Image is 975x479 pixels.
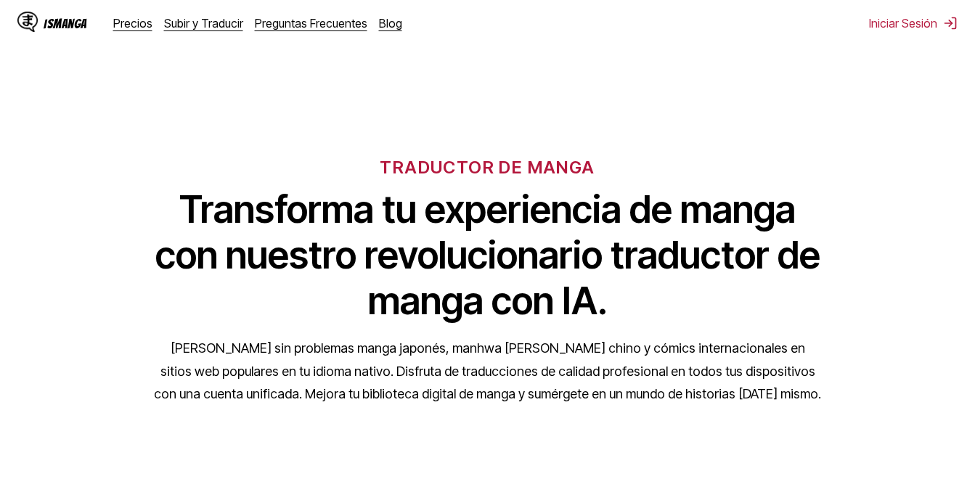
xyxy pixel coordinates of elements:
div: IsManga [44,17,87,30]
img: IsManga Logo [17,12,38,32]
p: [PERSON_NAME] sin problemas manga japonés, manhwa [PERSON_NAME] chino y cómics internacionales en... [154,337,822,406]
a: Preguntas Frecuentes [255,16,367,30]
button: Iniciar Sesión [869,16,958,30]
a: Blog [379,16,402,30]
a: Precios [113,16,152,30]
h1: Transforma tu experiencia de manga con nuestro revolucionario traductor de manga con IA. [154,187,822,324]
img: Sign out [943,16,958,30]
a: Subir y Traducir [164,16,243,30]
a: IsManga LogoIsManga [17,12,113,35]
h6: TRADUCTOR DE MANGA [380,157,595,178]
